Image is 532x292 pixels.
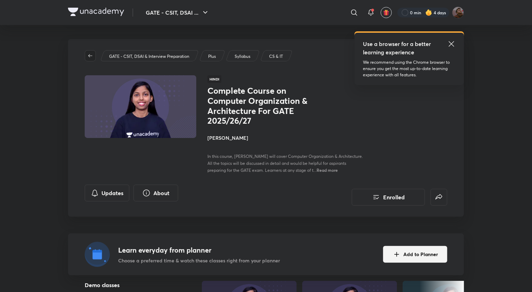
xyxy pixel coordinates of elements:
img: avatar [383,9,389,16]
span: Read more [317,167,338,173]
img: streak [425,9,432,16]
h5: Demo classes [85,281,180,289]
a: Syllabus [234,53,252,60]
button: avatar [381,7,392,18]
button: Enrolled [352,189,425,206]
h5: Use a browser for a better learning experience [363,40,432,56]
p: Choose a preferred time & watch these classes right from your planner [118,257,280,264]
button: GATE - CSIT, DSAI ... [142,6,214,20]
h4: Learn everyday from planner [118,245,280,255]
h1: Complete Course on Computer Organization & Architecture For GATE 2025/26/27 [207,86,321,126]
h4: [PERSON_NAME] [207,134,364,141]
p: Plus [208,53,216,60]
button: Updates [85,185,129,201]
p: Syllabus [235,53,250,60]
a: Plus [207,53,217,60]
span: In this course, [PERSON_NAME] will cover Computer Organization & Architecture. All the topics wil... [207,154,363,173]
p: We recommend using the Chrome browser to ensure you get the most up-to-date learning experience w... [363,59,456,78]
p: GATE - CSIT, DSAI & Interview Preparation [109,53,189,60]
button: About [134,185,178,201]
a: Company Logo [68,8,124,18]
span: Hindi [207,75,221,83]
img: Suryansh Singh [452,7,464,18]
button: Add to Planner [383,246,447,263]
img: Thumbnail [84,75,197,139]
a: GATE - CSIT, DSAI & Interview Preparation [108,53,191,60]
p: CS & IT [269,53,283,60]
a: CS & IT [268,53,284,60]
button: false [431,189,447,206]
img: Company Logo [68,8,124,16]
